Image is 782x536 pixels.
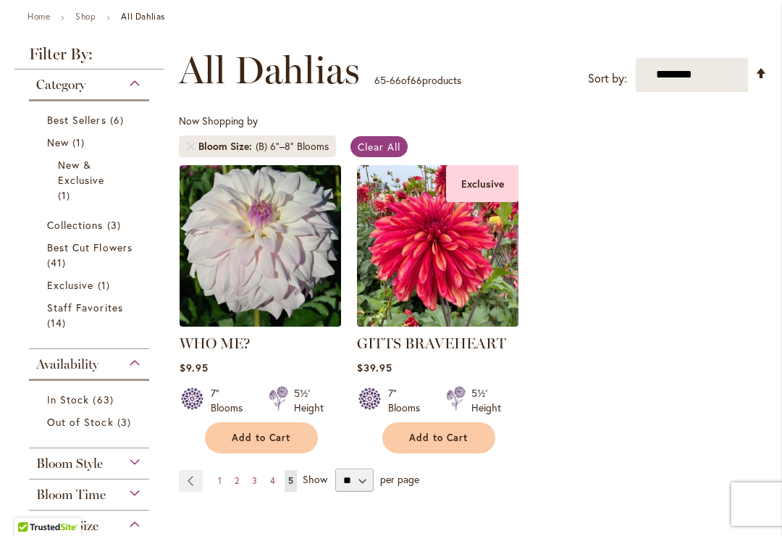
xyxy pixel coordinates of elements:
strong: Filter By: [14,46,164,70]
span: Exclusive [47,278,93,292]
span: All Dahlias [179,49,360,92]
span: per page [380,472,419,486]
a: WHO ME? [180,335,251,352]
span: 6 [110,112,127,127]
iframe: Launch Accessibility Center [11,485,51,525]
a: Out of Stock 3 [47,414,135,430]
span: 4 [270,475,275,486]
a: Clear All [350,136,408,157]
a: Best Cut Flowers [47,240,135,270]
span: Collections [47,218,104,232]
p: - of products [374,69,461,92]
span: Category [36,77,85,93]
span: 1 [72,135,88,150]
span: Clear All [358,140,400,154]
span: Add to Cart [409,432,468,444]
span: Out of Stock [47,415,114,429]
a: 3 [248,470,261,492]
span: In Stock [47,393,89,406]
div: Exclusive [446,165,518,202]
a: New [47,135,135,150]
a: Shop [75,11,96,22]
a: Exclusive [47,277,135,293]
button: Add to Cart [205,422,318,453]
a: Staff Favorites [47,300,135,330]
a: Remove Bloom Size (B) 6"–8" Blooms [186,142,195,151]
span: New & Exclusive [58,158,104,187]
span: 65 [374,73,386,87]
span: Show [303,472,327,486]
div: 7" Blooms [388,386,429,415]
span: 14 [47,315,70,330]
span: 1 [98,277,114,293]
span: Add to Cart [232,432,291,444]
span: Staff Favorites [47,301,123,314]
span: 5 [288,475,293,486]
a: Home [28,11,50,22]
span: 66 [411,73,422,87]
div: 5½' Height [294,386,324,415]
span: 41 [47,255,70,270]
label: Sort by: [588,65,627,92]
span: Bloom Time [36,487,106,503]
span: $39.95 [357,361,392,374]
span: Best Sellers [47,113,106,127]
div: (B) 6"–8" Blooms [256,139,329,154]
img: Who Me? [180,165,341,327]
span: Availability [36,356,98,372]
span: 66 [390,73,401,87]
span: Bloom Style [36,456,103,472]
span: New [47,135,69,149]
span: Bloom Size [198,139,256,154]
span: 63 [93,392,117,407]
a: 2 [231,470,243,492]
span: Best Cut Flowers [47,240,133,254]
a: GITTS BRAVEHEART [357,335,506,352]
strong: All Dahlias [121,11,165,22]
span: 3 [107,217,125,233]
a: 4 [266,470,279,492]
span: 1 [218,475,222,486]
div: 5½' Height [471,386,501,415]
span: Now Shopping by [179,114,258,127]
a: Who Me? [180,316,341,330]
img: GITTS BRAVEHEART [357,165,518,327]
a: GITTS BRAVEHEART Exclusive [357,316,518,330]
span: $9.95 [180,361,209,374]
button: Add to Cart [382,422,495,453]
span: 3 [117,414,135,430]
span: 3 [252,475,257,486]
div: 7" Blooms [211,386,251,415]
span: 2 [235,475,239,486]
a: New &amp; Exclusive [58,157,124,203]
a: Collections [47,217,135,233]
a: In Stock 63 [47,392,135,407]
a: 1 [214,470,225,492]
span: 1 [58,188,74,203]
a: Best Sellers [47,112,135,127]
